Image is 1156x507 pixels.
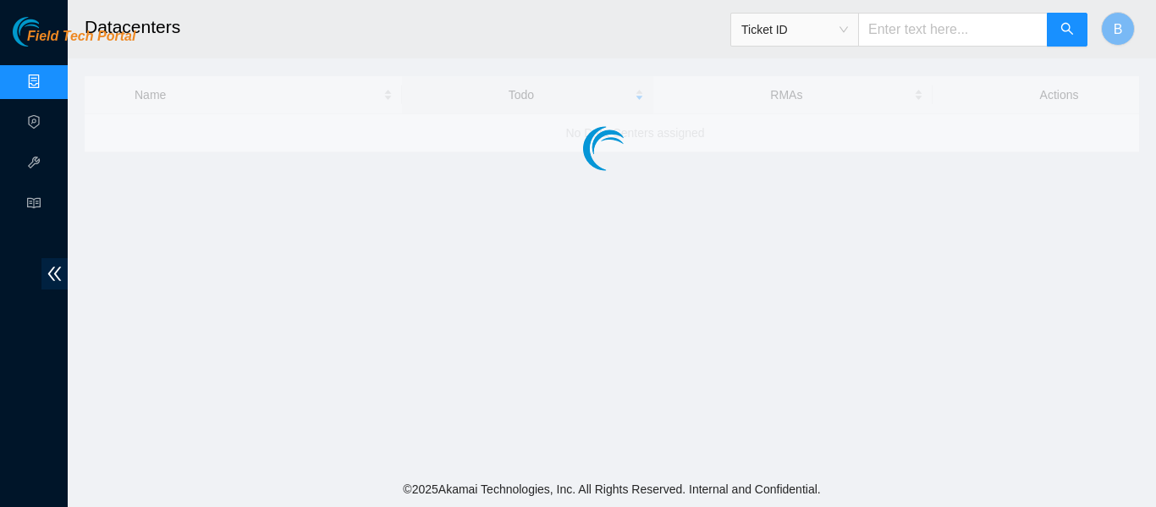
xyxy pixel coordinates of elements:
span: search [1060,22,1074,38]
footer: © 2025 Akamai Technologies, Inc. All Rights Reserved. Internal and Confidential. [68,471,1156,507]
a: Akamai TechnologiesField Tech Portal [13,30,135,52]
span: B [1114,19,1123,40]
input: Enter text here... [858,13,1048,47]
button: search [1047,13,1087,47]
button: B [1101,12,1135,46]
span: double-left [41,258,68,289]
span: Ticket ID [741,17,848,42]
img: Akamai Technologies [13,17,85,47]
span: read [27,189,41,223]
span: Field Tech Portal [27,29,135,45]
